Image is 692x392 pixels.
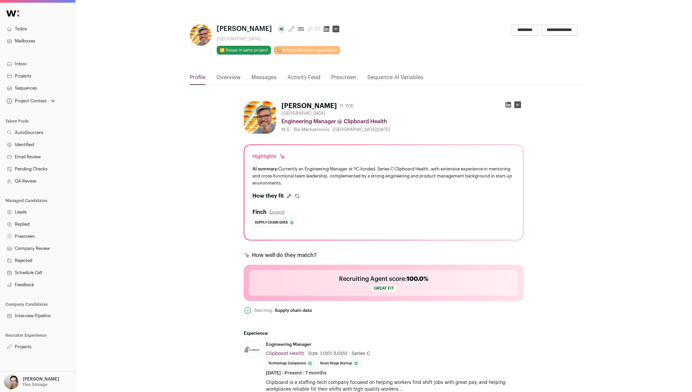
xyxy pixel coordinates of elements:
div: 11 YOE [340,103,354,109]
img: c56c6adc5650121b18377f2f2ed2be86f6be931eb0701b64324f199fdf1b6c09.png [244,347,259,353]
div: Currently an Engineering Manager at YC-funded, Series C Clipboard Health, with extensive experien... [252,165,515,187]
span: Clipboard Health [266,351,304,356]
div: Engineering Manager @ Clipboard Health [281,118,524,126]
a: Messages [251,73,277,85]
a: 🏡 Add to different organization [274,46,340,55]
span: Great fit [371,285,396,292]
a: Sequence AI Variables [367,73,423,85]
h1: [PERSON_NAME] [281,101,337,111]
button: Open dropdown [5,96,56,106]
h2: Experience [244,331,524,336]
a: Overview [216,73,241,85]
button: 🔂 Reuse in same project [217,46,271,55]
a: Profile [190,73,206,85]
li: Scale Stage Startup [318,360,361,367]
div: Project Context [5,98,47,104]
p: Flex Storage [23,382,47,387]
img: 144000-medium_jpg [4,374,19,389]
button: Expand [269,209,284,215]
span: AI summary: [252,167,278,171]
li: Technology Companies [266,360,315,367]
span: [PERSON_NAME] [217,24,272,34]
a: Activity Feed [287,73,320,85]
span: Series C [351,351,370,356]
span: [GEOGRAPHIC_DATA] [281,111,325,116]
div: Highlights [252,153,286,160]
p: How well do they match? [252,251,316,259]
button: Open dropdown [3,374,61,389]
h2: Recruiting Agent score: [339,274,428,284]
h2: Finch [252,208,267,216]
div: [GEOGRAPHIC_DATA] [217,36,342,42]
img: Wellfound [3,7,23,20]
span: 100.0% [407,276,428,282]
span: · [349,350,350,357]
h2: How they fit [252,192,284,200]
span: · Size: 1,001-5,000 [305,351,347,356]
img: 81950362d13cf0cc3a28479a7c48725d3b9ea95164d77afca23a5b4a029a6e10.jpg [244,101,276,134]
span: Supply chain data [255,219,288,226]
div: Matching: [254,307,273,314]
a: Prescreen [331,73,356,85]
div: Supply chain data [275,308,312,313]
img: 81950362d13cf0cc3a28479a7c48725d3b9ea95164d77afca23a5b4a029a6e10.jpg [190,24,211,46]
div: M.S. - Bio-Mechatronics - [GEOGRAPHIC_DATA][DATE] [281,127,524,132]
p: [PERSON_NAME] [23,377,59,382]
span: [DATE] - Present · 7 months [266,370,326,377]
div: Engineering Manager [266,341,311,348]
